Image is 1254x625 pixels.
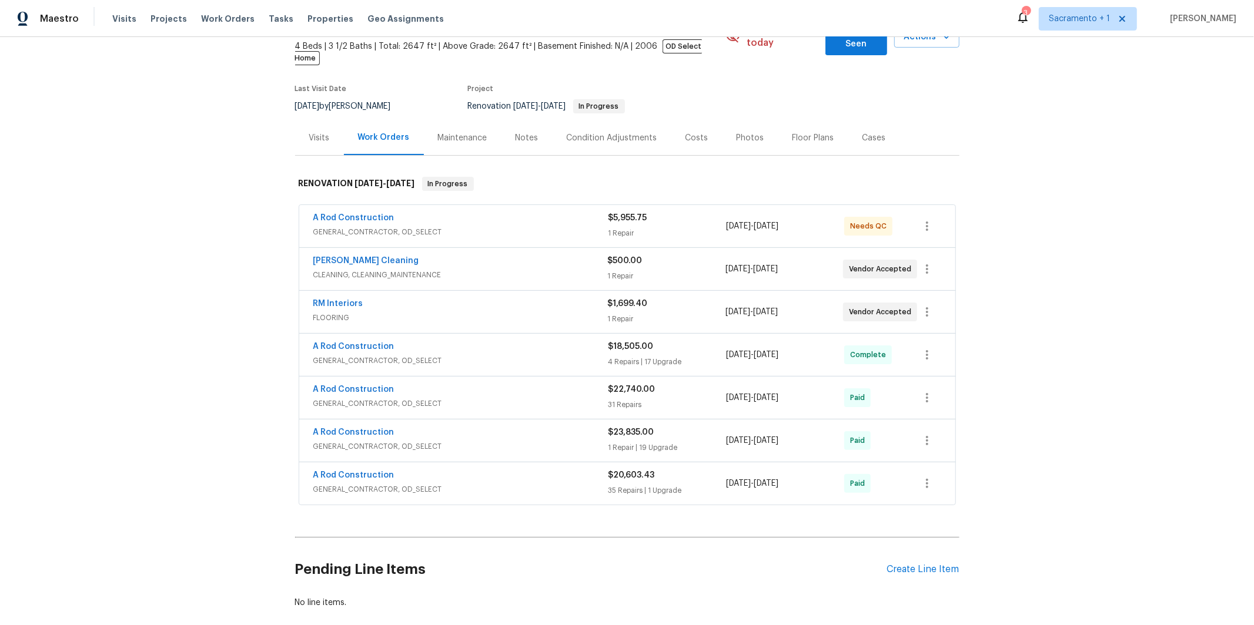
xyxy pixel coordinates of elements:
span: Visits [112,13,136,25]
span: [DATE] [725,308,750,316]
span: [DATE] [387,179,415,187]
span: 4 Beds | 3 1/2 Baths | Total: 2647 ft² | Above Grade: 2647 ft² | Basement Finished: N/A | 2006 [295,41,726,64]
span: - [726,220,778,232]
div: by [PERSON_NAME] [295,99,405,113]
a: RM Interiors [313,300,363,308]
span: [DATE] [514,102,539,110]
span: [DATE] [754,479,778,488]
span: [DATE] [355,179,383,187]
span: $1,699.40 [608,300,648,308]
span: Last Visit Date [295,85,347,92]
span: Work Orders [201,13,255,25]
span: Renovation [468,102,625,110]
span: - [514,102,566,110]
span: - [726,349,778,361]
span: FLOORING [313,312,608,324]
span: [DATE] [541,102,566,110]
span: [DATE] [726,351,751,359]
span: [DATE] [726,479,751,488]
a: [PERSON_NAME] Cleaning [313,257,419,265]
div: Visits [309,132,330,144]
a: A Rod Construction [313,428,394,436]
span: GENERAL_CONTRACTOR, OD_SELECT [313,226,608,238]
span: Projects [151,13,187,25]
span: Tasks [269,15,293,23]
span: [DATE] [725,265,750,273]
div: 1 Repair | 19 Upgrade [608,442,727,453]
span: - [355,179,415,187]
span: GENERAL_CONTRACTOR, OD_SELECT [313,441,608,452]
span: [DATE] [754,436,778,445]
span: Project [468,85,494,92]
div: 35 Repairs | 1 Upgrade [608,485,727,496]
span: CLEANING, CLEANING_MAINTENANCE [313,269,608,281]
span: Mark Seen [835,23,878,52]
span: - [726,435,778,446]
span: Vendor Accepted [849,263,916,275]
span: Not seen today [747,25,818,49]
a: A Rod Construction [313,342,394,351]
span: [DATE] [753,265,778,273]
span: Sacramento + 1 [1049,13,1110,25]
span: [DATE] [754,222,778,230]
span: [DATE] [726,436,751,445]
span: Actions [904,30,949,45]
span: $23,835.00 [608,428,654,436]
span: [DATE] [295,102,320,110]
span: $500.00 [608,257,643,265]
h2: Pending Line Items [295,542,887,597]
div: Floor Plans [792,132,834,144]
div: Notes [516,132,539,144]
div: Photos [737,132,764,144]
span: [PERSON_NAME] [1165,13,1236,25]
span: - [725,263,778,275]
div: 3 [1022,7,1030,19]
span: - [725,306,778,318]
span: $22,740.00 [608,385,656,394]
div: 4 Repairs | 17 Upgrade [608,356,727,368]
a: A Rod Construction [313,471,394,479]
span: - [726,478,778,489]
span: Paid [850,392,870,404]
span: OD Select Home [295,39,702,65]
span: $18,505.00 [608,342,654,351]
span: Paid [850,478,870,489]
div: RENOVATION [DATE]-[DATE]In Progress [295,165,959,203]
a: A Rod Construction [313,214,394,222]
div: Cases [862,132,886,144]
span: [DATE] [726,222,751,230]
div: No line items. [295,597,959,609]
span: $20,603.43 [608,471,655,479]
div: 1 Repair [608,313,725,325]
span: GENERAL_CONTRACTOR, OD_SELECT [313,398,608,409]
span: - [726,392,778,404]
span: In Progress [574,103,624,110]
div: Create Line Item [887,564,959,575]
span: Properties [307,13,353,25]
span: Vendor Accepted [849,306,916,318]
h6: RENOVATION [299,177,415,191]
span: GENERAL_CONTRACTOR, OD_SELECT [313,483,608,495]
span: Paid [850,435,870,446]
a: A Rod Construction [313,385,394,394]
div: 1 Repair [608,270,725,282]
div: Condition Adjustments [567,132,657,144]
span: [DATE] [754,351,778,359]
div: Maintenance [438,132,487,144]
span: [DATE] [726,394,751,402]
span: GENERAL_CONTRACTOR, OD_SELECT [313,355,608,367]
div: 31 Repairs [608,399,727,411]
span: [DATE] [753,308,778,316]
span: Complete [850,349,891,361]
span: In Progress [423,178,473,190]
div: Costs [685,132,708,144]
button: Mark Seen [825,19,888,55]
span: Needs QC [850,220,891,232]
span: [DATE] [754,394,778,402]
div: Work Orders [358,132,410,143]
span: Maestro [40,13,79,25]
span: Geo Assignments [367,13,444,25]
button: Actions [894,26,959,48]
div: 1 Repair [608,227,727,239]
span: $5,955.75 [608,214,647,222]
